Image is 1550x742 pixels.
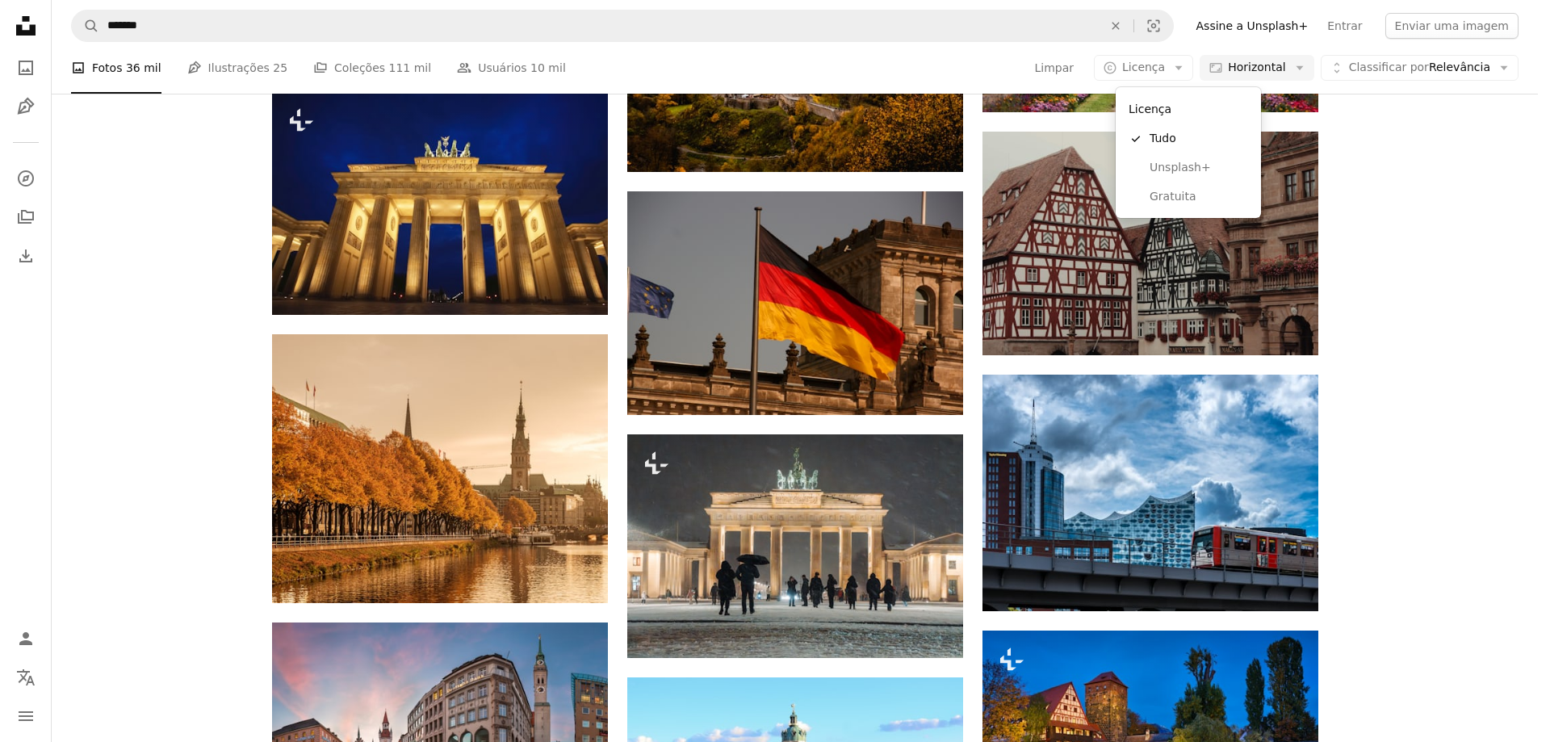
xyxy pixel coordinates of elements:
[1150,160,1248,176] span: Unsplash+
[1150,189,1248,205] span: Gratuita
[1116,87,1261,218] div: Licença
[1094,55,1193,81] button: Licença
[1150,131,1248,147] span: Tudo
[1200,55,1313,81] button: Horizontal
[1122,94,1255,124] div: Licença
[1122,61,1165,73] span: Licença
